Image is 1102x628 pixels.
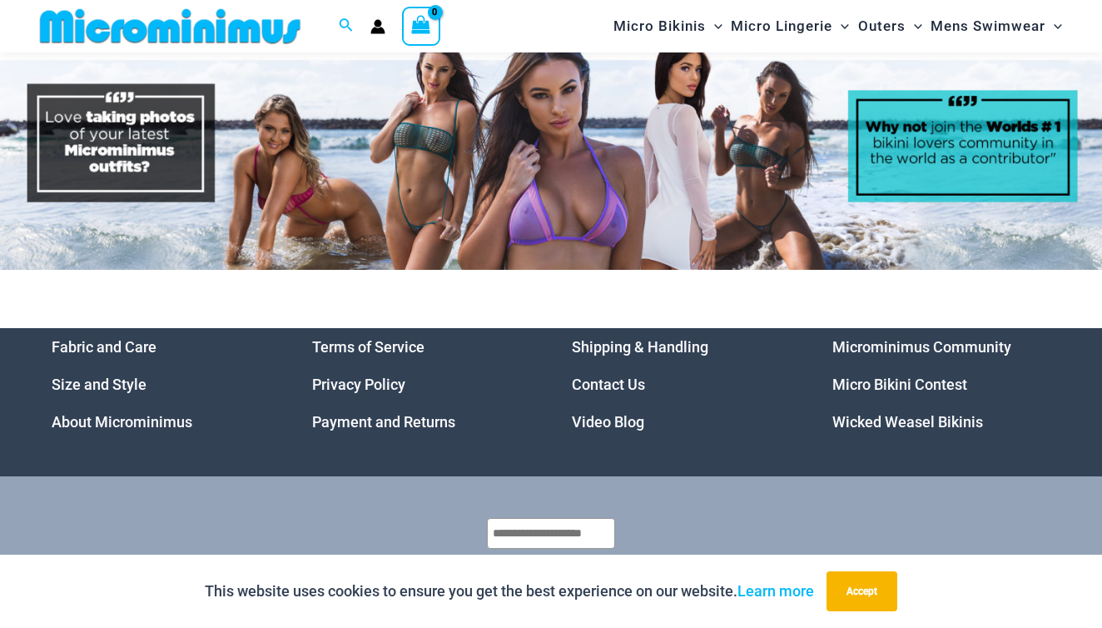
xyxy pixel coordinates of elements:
[1045,5,1062,47] span: Menu Toggle
[312,328,531,441] nav: Menu
[52,413,192,431] a: About Microminimus
[370,19,385,34] a: Account icon link
[312,338,424,356] a: Terms of Service
[609,5,727,47] a: Micro BikinisMenu ToggleMenu Toggle
[339,16,354,37] a: Search icon link
[826,571,897,611] button: Accept
[402,7,440,45] a: View Shopping Cart, empty
[832,338,1011,356] a: Microminimus Community
[858,5,906,47] span: Outers
[832,5,849,47] span: Menu Toggle
[52,328,271,441] aside: Footer Widget 1
[312,328,531,441] aside: Footer Widget 2
[706,5,722,47] span: Menu Toggle
[906,5,922,47] span: Menu Toggle
[607,2,1069,50] nav: Site Navigation
[33,7,307,45] img: MM SHOP LOGO FLAT
[931,5,1045,47] span: Mens Swimwear
[832,328,1051,441] aside: Footer Widget 4
[572,338,708,356] a: Shipping & Handling
[312,413,455,431] a: Payment and Returns
[572,328,791,441] aside: Footer Widget 3
[52,376,146,393] a: Size and Style
[832,376,967,393] a: Micro Bikini Contest
[926,5,1066,47] a: Mens SwimwearMenu ToggleMenu Toggle
[205,579,814,604] p: This website uses cookies to ensure you get the best experience on our website.
[312,376,405,393] a: Privacy Policy
[572,376,645,393] a: Contact Us
[572,328,791,441] nav: Menu
[52,328,271,441] nav: Menu
[737,582,814,600] a: Learn more
[727,5,853,47] a: Micro LingerieMenu ToggleMenu Toggle
[854,5,926,47] a: OutersMenu ToggleMenu Toggle
[613,5,706,47] span: Micro Bikinis
[731,5,832,47] span: Micro Lingerie
[52,338,156,356] a: Fabric and Care
[832,328,1051,441] nav: Menu
[832,413,983,431] a: Wicked Weasel Bikinis
[572,413,644,431] a: Video Blog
